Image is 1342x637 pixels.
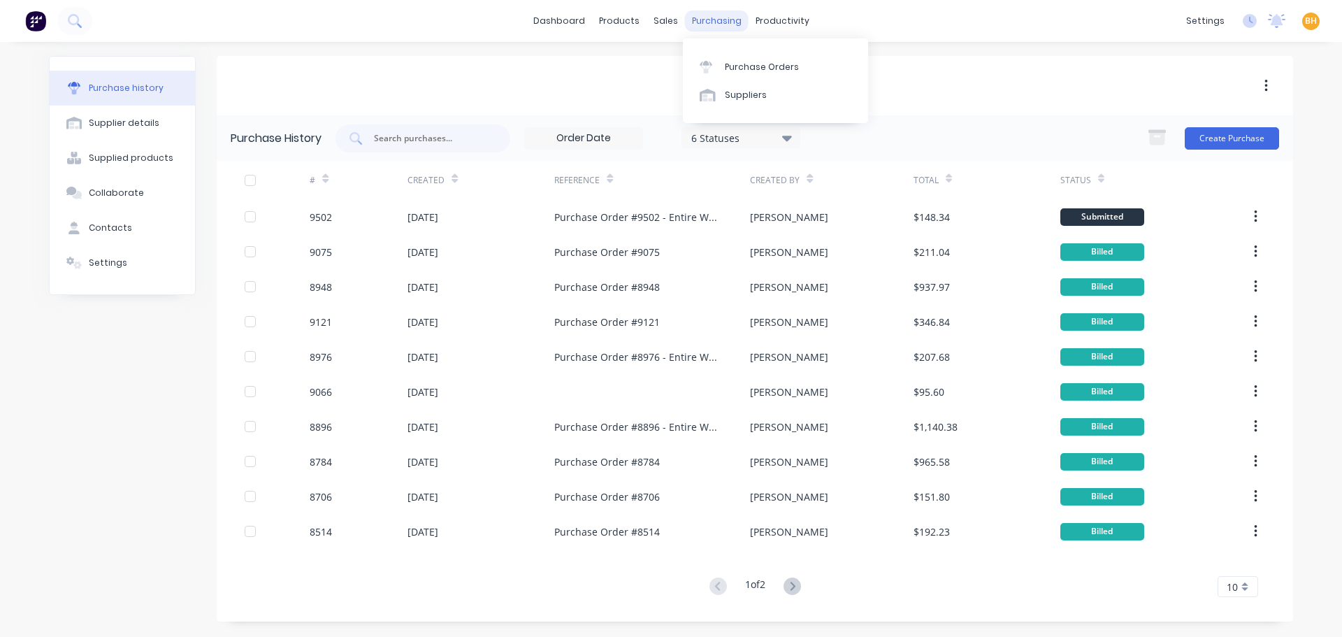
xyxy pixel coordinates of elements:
div: $148.34 [914,210,950,224]
div: Contacts [89,222,132,234]
div: Submitted [1060,208,1144,226]
div: Settings [89,257,127,269]
div: 1 of 2 [745,577,765,597]
div: [DATE] [407,524,438,539]
a: Purchase Orders [683,52,868,80]
div: Purchase History [231,130,322,147]
a: dashboard [526,10,592,31]
div: $151.80 [914,489,950,504]
div: productivity [749,10,816,31]
div: Billed [1060,418,1144,436]
div: Supplier details [89,117,159,129]
div: [DATE] [407,280,438,294]
div: [PERSON_NAME] [750,350,828,364]
div: [DATE] [407,315,438,329]
div: [DATE] [407,385,438,399]
div: Purchase Order #9121 [554,315,660,329]
div: $207.68 [914,350,950,364]
div: 8948 [310,280,332,294]
div: Billed [1060,453,1144,471]
div: Purchase Order #8706 [554,489,660,504]
button: Collaborate [50,176,195,210]
div: Created [407,174,445,187]
div: Reference [554,174,600,187]
button: Create Purchase [1185,127,1279,150]
div: [DATE] [407,210,438,224]
div: Status [1060,174,1091,187]
div: settings [1179,10,1232,31]
div: Created By [750,174,800,187]
div: 9075 [310,245,332,259]
div: [PERSON_NAME] [750,385,828,399]
div: $95.60 [914,385,944,399]
div: $965.58 [914,455,950,469]
button: Supplier details [50,106,195,141]
div: 9502 [310,210,332,224]
button: Purchase history [50,71,195,106]
div: 9066 [310,385,332,399]
div: # [310,174,315,187]
button: Contacts [50,210,195,245]
div: $192.23 [914,524,950,539]
div: Billed [1060,383,1144,401]
div: Billed [1060,313,1144,331]
input: Search purchases... [373,131,489,145]
div: Purchase Orders [725,61,799,73]
div: [PERSON_NAME] [750,280,828,294]
div: Supplied products [89,152,173,164]
div: Purchase Order #9075 [554,245,660,259]
div: [DATE] [407,350,438,364]
div: Billed [1060,488,1144,506]
div: 8896 [310,420,332,434]
div: Billed [1060,523,1144,541]
a: Suppliers [683,81,868,109]
button: Settings [50,245,195,280]
div: Purchase Order #9502 - Entire Workwear [554,210,722,224]
div: Billed [1060,348,1144,366]
div: [PERSON_NAME] [750,489,828,504]
div: Purchase Order #8896 - Entire Workwear [554,420,722,434]
div: [DATE] [407,455,438,469]
div: Purchase history [89,82,164,94]
div: 8784 [310,455,332,469]
div: Total [914,174,939,187]
div: [PERSON_NAME] [750,455,828,469]
div: sales [647,10,685,31]
div: 9121 [310,315,332,329]
div: purchasing [685,10,749,31]
div: Purchase Order #8948 [554,280,660,294]
div: Billed [1060,278,1144,296]
span: BH [1305,15,1317,27]
div: $346.84 [914,315,950,329]
div: $211.04 [914,245,950,259]
div: $1,140.38 [914,420,958,434]
div: 8706 [310,489,332,504]
div: 8514 [310,524,332,539]
div: Purchase Order #8514 [554,524,660,539]
div: Collaborate [89,187,144,199]
img: Factory [25,10,46,31]
div: 8976 [310,350,332,364]
div: 6 Statuses [691,130,791,145]
div: $937.97 [914,280,950,294]
input: Order Date [525,128,642,149]
div: [DATE] [407,420,438,434]
div: [PERSON_NAME] [750,210,828,224]
div: Billed [1060,243,1144,261]
span: 10 [1227,580,1238,594]
div: [PERSON_NAME] [750,420,828,434]
div: Purchase Order #8976 - Entire Workwear [554,350,722,364]
button: Supplied products [50,141,195,176]
div: [DATE] [407,245,438,259]
div: [PERSON_NAME] [750,315,828,329]
div: products [592,10,647,31]
div: [DATE] [407,489,438,504]
div: Purchase Order #8784 [554,455,660,469]
div: [PERSON_NAME] [750,524,828,539]
div: [PERSON_NAME] [750,245,828,259]
div: Suppliers [725,89,767,101]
